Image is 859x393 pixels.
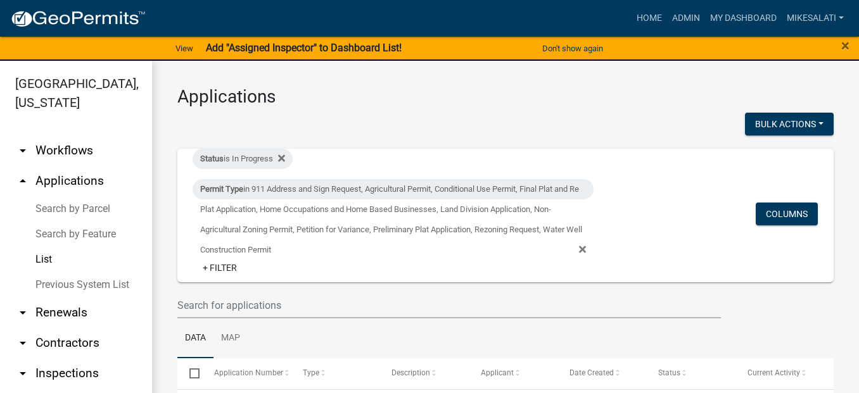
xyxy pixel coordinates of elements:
[735,358,824,389] datatable-header-cell: Current Activity
[841,37,849,54] span: ×
[469,358,557,389] datatable-header-cell: Applicant
[557,358,646,389] datatable-header-cell: Date Created
[200,184,243,194] span: Permit Type
[748,368,800,377] span: Current Activity
[391,368,430,377] span: Description
[291,358,379,389] datatable-header-cell: Type
[481,368,514,377] span: Applicant
[15,305,30,320] i: arrow_drop_down
[177,86,834,108] h3: Applications
[193,179,594,199] div: in 911 Address and Sign Request, Agricultural Permit, Conditional Use Permit, Final Plat and Re P...
[303,368,319,377] span: Type
[170,38,198,59] a: View
[379,358,468,389] datatable-header-cell: Description
[200,154,224,163] span: Status
[658,368,680,377] span: Status
[745,113,834,135] button: Bulk Actions
[646,358,735,389] datatable-header-cell: Status
[193,256,247,279] a: + Filter
[15,335,30,351] i: arrow_drop_down
[206,42,402,54] strong: Add "Assigned Inspector" to Dashboard List!
[756,203,818,225] button: Columns
[15,143,30,158] i: arrow_drop_down
[632,6,667,30] a: Home
[213,318,248,359] a: Map
[177,358,201,389] datatable-header-cell: Select
[667,6,705,30] a: Admin
[15,173,30,189] i: arrow_drop_up
[193,149,293,169] div: is In Progress
[177,292,721,318] input: Search for applications
[705,6,782,30] a: My Dashboard
[569,368,614,377] span: Date Created
[537,38,608,59] button: Don't show again
[15,366,30,381] i: arrow_drop_down
[201,358,290,389] datatable-header-cell: Application Number
[214,368,283,377] span: Application Number
[177,318,213,359] a: Data
[782,6,849,30] a: MikeSalati
[841,38,849,53] button: Close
